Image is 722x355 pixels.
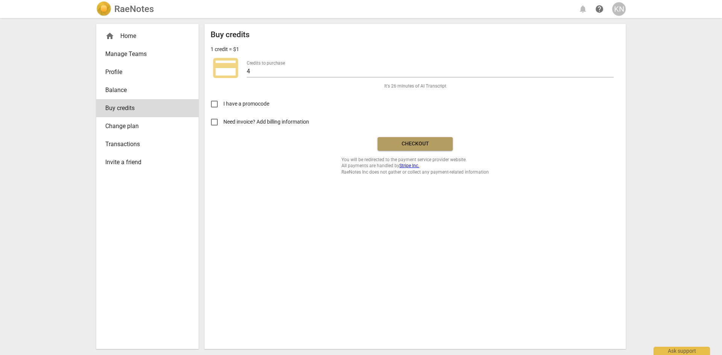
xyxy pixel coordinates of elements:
span: Change plan [105,122,184,131]
a: Help [593,2,606,16]
a: Change plan [96,117,199,135]
a: Stripe Inc. [399,163,419,168]
span: Buy credits [105,104,184,113]
span: I have a promocode [223,100,269,108]
span: help [595,5,604,14]
span: Manage Teams [105,50,184,59]
a: Invite a friend [96,153,199,171]
span: Need invoice? Add billing information [223,118,310,126]
a: Manage Teams [96,45,199,63]
label: Credits to purchase [247,61,285,65]
span: You will be redirected to the payment service provider website. All payments are handled by RaeNo... [341,157,489,175]
a: Profile [96,63,199,81]
span: Balance [105,86,184,95]
span: credit_card [211,53,241,83]
a: Transactions [96,135,199,153]
span: It's 26 minutes of AI Transcript [384,83,446,89]
a: Balance [96,81,199,99]
button: Checkout [378,137,453,151]
span: home [105,32,114,41]
span: Transactions [105,140,184,149]
h2: Buy credits [211,30,250,39]
p: 1 credit = $1 [211,45,239,53]
div: Home [96,27,199,45]
a: LogoRaeNotes [96,2,154,17]
div: Ask support [654,347,710,355]
span: Checkout [384,140,447,148]
button: KN [612,2,626,16]
img: Logo [96,2,111,17]
h2: RaeNotes [114,4,154,14]
div: Home [105,32,184,41]
span: Invite a friend [105,158,184,167]
span: Profile [105,68,184,77]
a: Buy credits [96,99,199,117]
